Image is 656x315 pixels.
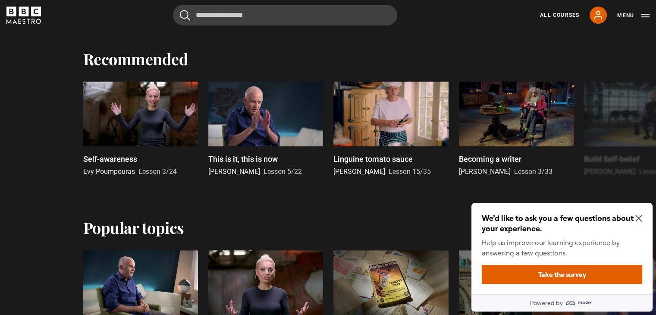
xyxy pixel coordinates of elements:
span: [PERSON_NAME] [208,167,260,176]
svg: BBC Maestro [6,6,41,24]
a: Linguine tomato sauce [PERSON_NAME] Lesson 15/35 [333,82,448,177]
p: This is it, this is now [208,153,278,165]
span: Lesson 3/33 [514,167,552,176]
p: Self-awareness [83,153,137,165]
span: [PERSON_NAME] [459,167,511,176]
h2: Recommended [83,50,188,68]
button: Submit the search query [180,10,190,21]
span: [PERSON_NAME] [333,167,385,176]
a: All Courses [540,11,579,19]
span: [PERSON_NAME] [584,167,636,176]
p: Build Self-belief [584,153,640,165]
a: Becoming a writer [PERSON_NAME] Lesson 3/33 [459,82,574,177]
span: Lesson 15/35 [389,167,431,176]
p: Help us improve our learning experience by answering a few questions. [14,38,171,59]
span: Lesson 5/22 [264,167,302,176]
span: Evy Poumpouras [83,167,135,176]
button: Toggle navigation [617,11,650,20]
a: Self-awareness Evy Poumpouras Lesson 3/24 [83,82,198,177]
a: This is it, this is now [PERSON_NAME] Lesson 5/22 [208,82,323,177]
input: Search [173,5,397,25]
a: Powered by maze [3,95,185,112]
button: Take the survey [14,66,174,85]
h2: We’d like to ask you a few questions about your experience. [14,14,171,35]
div: Optional study invitation [3,3,185,112]
h2: Popular topics [83,218,184,236]
span: Lesson 3/24 [138,167,177,176]
p: Linguine tomato sauce [333,153,413,165]
p: Becoming a writer [459,153,521,165]
button: Close Maze Prompt [167,16,174,22]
